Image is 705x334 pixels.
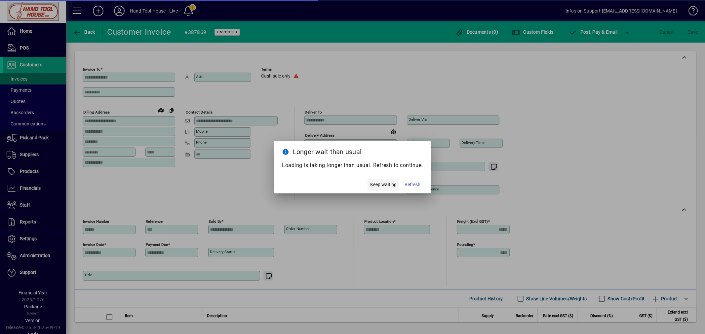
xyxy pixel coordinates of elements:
span: Longer wait than usual [293,148,362,156]
span: Keep waiting [370,181,397,188]
p: Loading is taking longer than usual. Refresh to continue. [282,161,423,169]
button: Refresh [402,179,423,191]
button: Keep waiting [368,179,399,191]
span: Refresh [405,181,420,188]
